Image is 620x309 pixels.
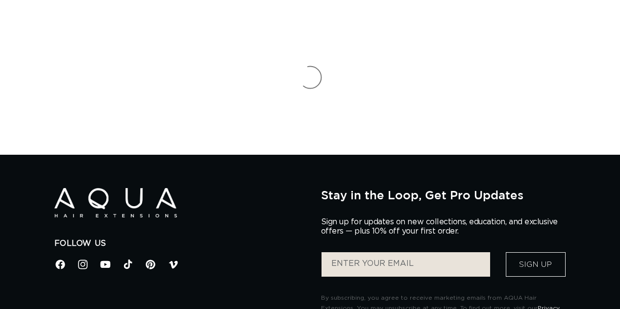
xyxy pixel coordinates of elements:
[506,252,566,277] button: Sign Up
[322,252,490,277] input: ENTER YOUR EMAIL
[321,188,566,202] h2: Stay in the Loop, Get Pro Updates
[54,188,177,218] img: Aqua Hair Extensions
[54,238,306,249] h2: Follow Us
[321,217,566,236] p: Sign up for updates on new collections, education, and exclusive offers — plus 10% off your first...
